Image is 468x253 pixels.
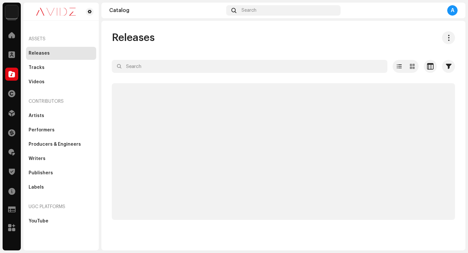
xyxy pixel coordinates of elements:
[241,8,256,13] span: Search
[26,31,96,47] re-a-nav-header: Assets
[29,219,48,224] div: YouTube
[112,31,155,44] span: Releases
[29,170,53,176] div: Publishers
[29,51,50,56] div: Releases
[29,65,45,70] div: Tracks
[26,109,96,122] re-m-nav-item: Artists
[26,124,96,137] re-m-nav-item: Performers
[26,215,96,228] re-m-nav-item: YouTube
[26,138,96,151] re-m-nav-item: Producers & Engineers
[29,8,83,16] img: 0c631eef-60b6-411a-a233-6856366a70de
[26,166,96,180] re-m-nav-item: Publishers
[447,5,458,16] div: A
[29,79,45,85] div: Videos
[26,61,96,74] re-m-nav-item: Tracks
[29,185,44,190] div: Labels
[29,156,45,161] div: Writers
[26,181,96,194] re-m-nav-item: Labels
[26,199,96,215] re-a-nav-header: UGC Platforms
[112,60,387,73] input: Search
[26,94,96,109] re-a-nav-header: Contributors
[5,5,18,18] img: 10d72f0b-d06a-424f-aeaa-9c9f537e57b6
[109,8,224,13] div: Catalog
[26,47,96,60] re-m-nav-item: Releases
[29,127,55,133] div: Performers
[29,142,81,147] div: Producers & Engineers
[29,113,44,118] div: Artists
[26,152,96,165] re-m-nav-item: Writers
[26,75,96,88] re-m-nav-item: Videos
